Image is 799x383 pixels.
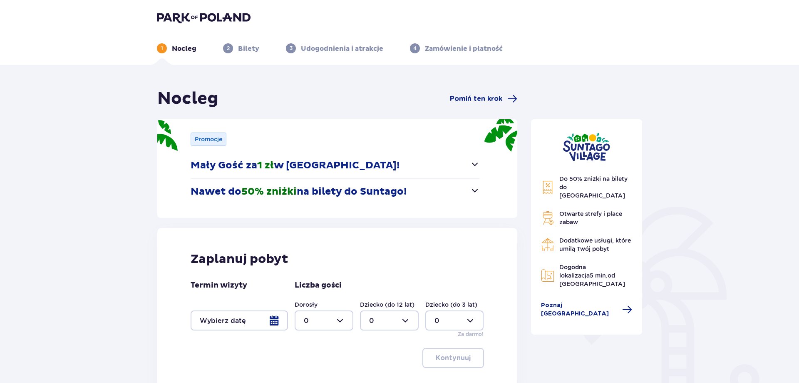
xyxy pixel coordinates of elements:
p: Promocje [195,135,222,143]
img: Restaurant Icon [541,238,554,251]
span: 1 zł [257,159,274,172]
span: Pomiń ten krok [450,94,502,103]
p: Udogodnienia i atrakcje [301,44,383,53]
button: Nawet do50% zniżkina bilety do Suntago! [191,179,480,205]
p: Nocleg [172,44,196,53]
p: Za darmo! [458,330,484,338]
span: Dodatkowe usługi, które umilą Twój pobyt [559,237,631,252]
span: Dogodna lokalizacja od [GEOGRAPHIC_DATA] [559,264,625,287]
div: 2Bilety [223,43,259,53]
img: Suntago Village [563,133,610,161]
img: Park of Poland logo [157,12,251,23]
p: Zaplanuj pobyt [191,251,288,267]
p: 4 [413,45,417,52]
p: 3 [290,45,293,52]
p: Nawet do na bilety do Suntago! [191,185,407,198]
span: Poznaj [GEOGRAPHIC_DATA] [541,301,618,318]
span: Otwarte strefy i place zabaw [559,210,622,225]
a: Poznaj [GEOGRAPHIC_DATA] [541,301,633,318]
img: Grill Icon [541,211,554,225]
button: Mały Gość za1 złw [GEOGRAPHIC_DATA]! [191,153,480,178]
p: Kontynuuj [436,353,471,363]
h1: Nocleg [157,88,218,109]
label: Dziecko (do 12 lat) [360,300,414,309]
p: Liczba gości [295,280,342,290]
p: Mały Gość za w [GEOGRAPHIC_DATA]! [191,159,399,172]
label: Dorosły [295,300,318,309]
div: 3Udogodnienia i atrakcje [286,43,383,53]
div: 1Nocleg [157,43,196,53]
span: 50% zniżki [241,185,297,198]
label: Dziecko (do 3 lat) [425,300,477,309]
img: Discount Icon [541,180,554,194]
div: 4Zamówienie i płatność [410,43,503,53]
span: Do 50% zniżki na bilety do [GEOGRAPHIC_DATA] [559,175,628,199]
span: 5 min. [590,272,608,279]
p: Zamówienie i płatność [425,44,503,53]
img: Map Icon [541,269,554,282]
p: 2 [227,45,230,52]
a: Pomiń ten krok [450,94,517,104]
p: 1 [161,45,163,52]
p: Bilety [238,44,259,53]
button: Kontynuuj [422,348,484,368]
p: Termin wizyty [191,280,247,290]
